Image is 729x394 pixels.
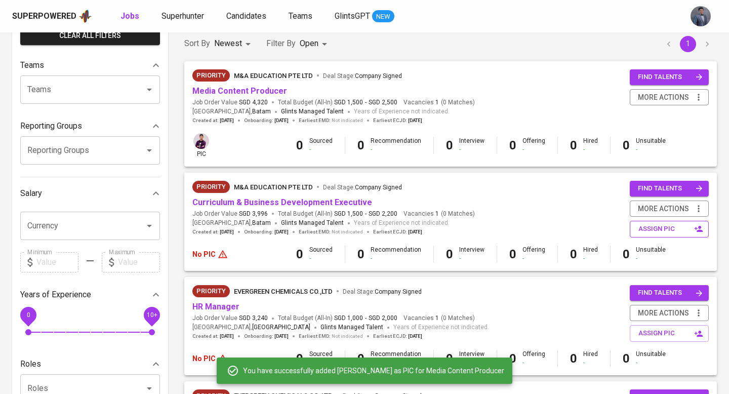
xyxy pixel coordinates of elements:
div: Unsuitable [636,350,666,367]
span: [GEOGRAPHIC_DATA] , [192,218,271,228]
div: - [583,254,598,263]
span: SGD 3,996 [239,210,268,218]
input: Value [118,252,160,272]
img: jhon@glints.com [691,6,711,26]
span: SGD 2,200 [369,210,397,218]
button: Open [142,219,156,233]
span: Earliest ECJD : [373,228,422,235]
span: Years of Experience not indicated. [354,218,450,228]
button: more actions [630,305,709,322]
span: [GEOGRAPHIC_DATA] [252,323,310,333]
div: Offering [522,246,545,263]
span: [DATE] [274,333,289,340]
button: find talents [630,69,709,85]
div: Recommendation [371,246,421,263]
span: SGD 2,000 [369,314,397,323]
span: Deal Stage : [343,288,422,295]
div: - [522,359,545,367]
p: Years of Experience [20,289,91,301]
div: - [583,145,598,154]
div: Interview [459,137,484,154]
span: Open [300,38,318,48]
b: 0 [296,351,303,366]
span: You have successfully added [PERSON_NAME] as PIC for Media Content Producer [243,366,504,376]
div: - [636,145,666,154]
p: No PIC [192,249,216,259]
span: [DATE] [408,117,422,124]
span: Not indicated [332,228,363,235]
b: Jobs [120,11,139,21]
a: Curriculum & Business Development Executive [192,198,372,207]
span: Not indicated [332,117,363,124]
div: pic [192,132,210,159]
span: Glints Managed Talent [281,219,344,226]
p: Filter By [266,37,296,50]
div: Sourced [309,246,333,263]
span: Years of Experience not indicated. [354,107,450,117]
div: - [583,359,598,367]
div: Hired [583,246,598,263]
span: M&A Education Pte Ltd [234,72,313,80]
span: Total Budget (All-In) [278,314,397,323]
p: Roles [20,358,41,370]
div: - [459,145,484,154]
span: Earliest EMD : [299,117,363,124]
span: Company Signed [355,184,402,191]
p: Salary [20,187,42,200]
b: 0 [623,247,630,261]
div: - [522,145,545,154]
span: - [365,98,367,107]
div: Roles [20,354,160,374]
div: Offering [522,350,545,367]
span: 1 [434,210,439,218]
span: Clear All filters [28,29,152,42]
span: [GEOGRAPHIC_DATA] , [192,323,310,333]
b: 0 [446,351,453,366]
button: Open [142,143,156,157]
span: 10+ [146,311,157,318]
span: [DATE] [220,228,234,235]
span: [DATE] [220,117,234,124]
div: New Job received from Demand Team [192,285,230,297]
span: M&A Education Pte Ltd [234,183,313,191]
p: Reporting Groups [20,120,82,132]
p: Sort By [184,37,210,50]
div: - [371,254,421,263]
span: assign pic [638,328,702,339]
button: find talents [630,285,709,301]
span: Company Signed [355,72,402,80]
button: find talents [630,181,709,196]
a: Jobs [120,10,141,23]
div: Sourced [309,350,333,367]
span: Batam [252,218,271,228]
span: more actions [638,203,689,215]
span: SGD 1,500 [334,210,363,218]
div: Newest [214,34,254,53]
a: HR Manager [192,302,239,311]
div: Hired [583,350,598,367]
b: 0 [357,247,364,261]
span: Vacancies ( 0 Matches ) [403,98,475,107]
span: Vacancies ( 0 Matches ) [403,210,475,218]
span: Job Order Value [192,314,268,323]
div: Reporting Groups [20,116,160,136]
span: - [365,314,367,323]
span: Superhunter [161,11,204,21]
input: Value [36,252,78,272]
span: Onboarding : [244,228,289,235]
b: 0 [509,351,516,366]
span: Years of Experience not indicated. [393,323,489,333]
span: Job Order Value [192,98,268,107]
p: Newest [214,37,242,50]
span: [GEOGRAPHIC_DATA] , [192,107,271,117]
b: 0 [570,351,577,366]
div: New Job received from Demand Team [192,69,230,82]
span: 1 [434,98,439,107]
span: Priority [192,182,230,192]
span: Onboarding : [244,333,289,340]
a: Teams [289,10,314,23]
div: Unsuitable [636,246,666,263]
span: assign pic [638,223,702,235]
span: Job Order Value [192,210,268,218]
span: 0 [26,311,30,318]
